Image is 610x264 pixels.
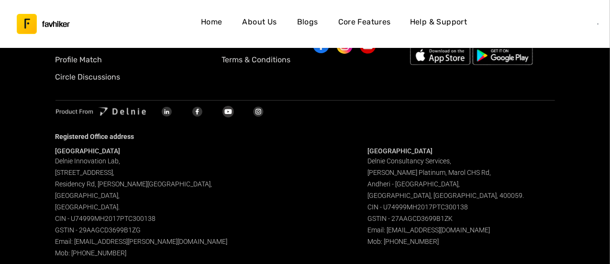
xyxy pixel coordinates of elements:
button: Help & Support [406,13,471,35]
img: App Store [410,36,471,75]
h4: [GEOGRAPHIC_DATA] [367,147,555,155]
span: Delnie Consultancy Services, [PERSON_NAME] Platinum, Marol CHS Rd, Andheri - [GEOGRAPHIC_DATA], [... [367,157,524,245]
h4: Core Features [338,16,391,28]
a: Blogs [292,13,323,35]
img: YouTube [222,106,234,117]
h4: About Us [242,16,277,28]
span: Delnie Innovation Lab, [STREET_ADDRESS], Residency Rd, [PERSON_NAME][GEOGRAPHIC_DATA], [GEOGRAPHI... [55,157,228,257]
h5: Profile Match [55,54,222,66]
h4: Blogs [297,16,318,28]
h5: Circle Discussions [55,71,222,83]
a: Core Features [334,13,395,35]
img: Google Play [472,46,533,65]
h3: favhiker [42,21,70,28]
a: Instagram [244,106,274,115]
h4: [GEOGRAPHIC_DATA] [55,147,243,155]
img: Instagram [253,106,265,117]
a: Facebook [182,106,213,115]
a: Home [196,13,227,35]
img: Delnie [55,106,152,117]
a: YouTube [213,106,244,115]
a: LinkedIn [152,106,182,115]
img: LinkedIn [162,107,172,116]
img: Facebook [192,106,203,117]
h5: Terms & Conditions [222,54,305,66]
h4: Home [201,16,222,28]
a: About Us [238,13,280,35]
h5: Registered Office address [55,130,555,143]
h4: Help & Support [410,16,467,28]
